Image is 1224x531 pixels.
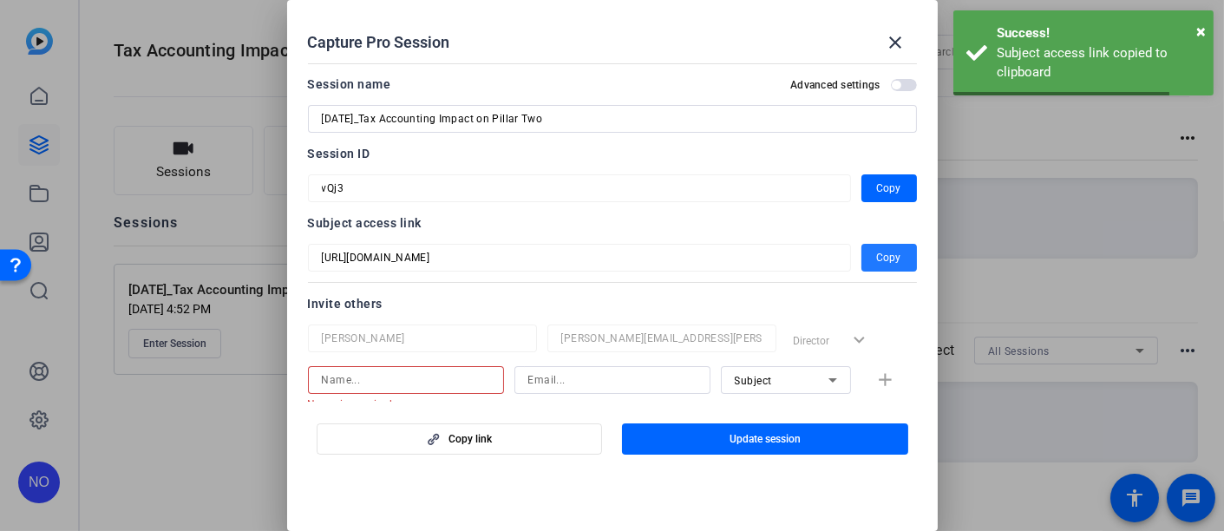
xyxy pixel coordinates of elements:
button: Close [1196,18,1206,44]
input: Email... [561,328,763,349]
span: × [1196,21,1206,42]
div: Subject access link [308,213,917,233]
button: Copy [861,174,917,202]
input: Name... [322,328,523,349]
input: Name... [322,370,490,390]
input: Enter Session Name [322,108,903,129]
button: Update session [622,423,908,455]
span: Copy link [448,432,492,446]
div: Invite others [308,293,917,314]
span: Copy [877,247,901,268]
div: Success! [997,23,1201,43]
div: Session name [308,74,391,95]
span: Subject [735,375,773,387]
mat-error: Name is required [308,394,490,413]
input: Session OTP [322,247,837,268]
div: Session ID [308,143,917,164]
span: Update session [730,432,801,446]
span: Copy [877,178,901,199]
h2: Advanced settings [790,78,880,92]
button: Copy link [317,423,603,455]
input: Session OTP [322,178,837,199]
div: Subject access link copied to clipboard [997,43,1201,82]
mat-icon: close [886,32,907,53]
div: Capture Pro Session [308,22,917,63]
input: Email... [528,370,697,390]
button: Copy [861,244,917,272]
